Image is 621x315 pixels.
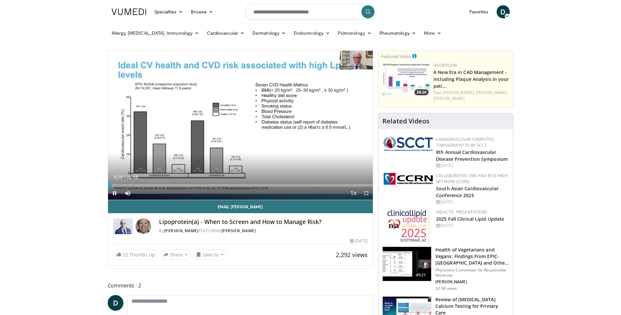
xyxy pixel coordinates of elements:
[466,5,493,18] a: Favorites
[121,187,134,200] button: Mute
[381,53,411,59] small: Featured Video
[433,69,509,89] a: A New Era in CAD Management - including Plaque Analysis in your pati…
[124,175,126,180] span: /
[476,90,508,95] a: [PERSON_NAME],
[387,209,429,244] img: d65bce67-f81a-47c5-b47d-7b8806b59ca8.jpg.150x105_q85_autocrop_double_scale_upscale_version-0.2.jpg
[436,137,494,148] a: Cardiovascular Computed Tomography TV by SCCT
[436,199,508,205] div: [DATE]
[112,9,146,15] img: VuMedi Logo
[108,27,203,40] a: Allergy, [MEDICAL_DATA], Immunology
[435,268,509,278] p: Physicians Committee for Responsible Medicine
[108,200,373,213] a: Email [PERSON_NAME]
[187,5,217,18] a: Browse
[164,228,199,233] a: [PERSON_NAME]
[436,209,508,215] div: Didactic Presentations
[435,286,457,291] p: 32.9K views
[193,250,227,260] button: Save to
[136,218,151,234] img: Avatar
[436,173,508,184] a: Collaborative CME and Research Network (CCRN)
[436,185,499,198] a: South Asian Cardiovascular Conference 2025
[433,96,465,101] a: [PERSON_NAME]
[113,250,158,260] a: 22 Thumbs Up
[221,228,256,233] a: [PERSON_NAME]
[150,5,187,18] a: Specialties
[382,117,429,125] h4: Related Videos
[381,63,430,97] a: 38:20
[334,27,375,40] a: Pulmonology
[414,89,429,95] span: 38:20
[290,27,334,40] a: Endocrinology
[497,5,510,18] a: D
[420,27,445,40] a: More
[436,163,508,169] div: [DATE]
[159,218,368,226] h4: Lipoprotein(a) - When to Screen and How to Manage Risk?
[436,223,508,229] div: [DATE]
[123,251,128,258] span: 22
[436,149,508,162] a: 8th Annual Cardiovascular Disease Prevention Symposium
[384,137,433,151] img: 51a70120-4f25-49cc-93a4-67582377e75f.png.150x105_q85_autocrop_double_scale_upscale_version-0.2.png
[248,27,290,40] a: Dermatology
[433,63,457,68] a: Heartflow
[375,27,420,40] a: Rheumatology
[413,272,429,278] span: 49:21
[108,295,123,311] a: D
[108,281,374,290] span: Comments 2
[443,90,475,95] a: [PERSON_NAME],
[435,279,509,285] p: [PERSON_NAME]
[159,228,368,234] div: By FEATURING
[382,247,509,291] a: 49:21 Health of Vegetarians and Vegans: Findings From EPIC-[GEOGRAPHIC_DATA] and Othe… Physicians...
[203,27,248,40] a: Cardiovascular
[245,4,376,20] input: Search topics, interventions
[160,250,191,260] button: Share
[384,173,433,185] img: a04ee3ba-8487-4636-b0fb-5e8d268f3737.png.150x105_q85_autocrop_double_scale_upscale_version-0.2.png
[347,187,360,200] button: Playback Rate
[108,184,373,187] div: Progress Bar
[114,175,123,180] span: 0:20
[108,51,373,200] video-js: Video Player
[360,187,373,200] button: Fullscreen
[108,187,121,200] button: Pause
[433,90,510,102] div: Feat.
[127,175,138,180] span: 22:48
[383,247,431,281] img: 606f2b51-b844-428b-aa21-8c0c72d5a896.150x105_q85_crop-smart_upscale.jpg
[436,216,504,222] a: 2025 Fall Clinical Lipid Update
[113,218,133,234] img: Dr. Robert S. Rosenson
[435,247,509,266] h3: Health of Vegetarians and Vegans: Findings From EPIC-[GEOGRAPHIC_DATA] and Othe…
[381,63,430,97] img: 738d0e2d-290f-4d89-8861-908fb8b721dc.150x105_q85_crop-smart_upscale.jpg
[336,251,368,259] span: 2,292 views
[350,238,368,244] div: [DATE]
